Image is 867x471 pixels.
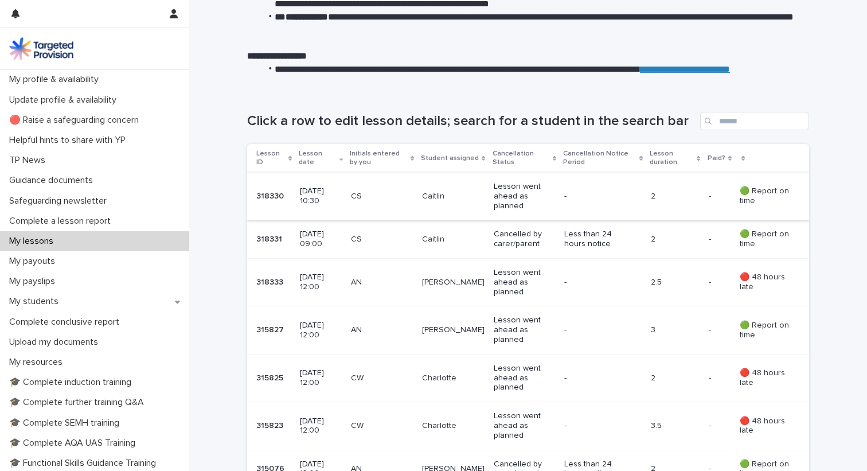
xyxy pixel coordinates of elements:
[708,152,725,165] p: Paid?
[247,402,809,450] tr: 315823315823 [DATE] 12:00CWCharlotteLesson went ahead as planned-3.5-- 🔴 48 hours late
[651,278,700,287] p: 2.5
[300,273,342,292] p: [DATE] 12:00
[351,192,413,201] p: CS
[256,323,286,335] p: 315827
[700,112,809,130] input: Search
[494,268,555,297] p: Lesson went ahead as planned
[5,317,128,328] p: Complete conclusive report
[247,113,696,130] h1: Click a row to edit lesson details; search for a student in the search bar
[740,186,791,206] p: 🟢 Report on time
[709,419,713,431] p: -
[709,189,713,201] p: -
[5,74,108,85] p: My profile & availability
[5,95,126,106] p: Update profile & availability
[300,229,342,249] p: [DATE] 09:00
[351,325,413,335] p: AN
[256,189,286,201] p: 318330
[5,236,63,247] p: My lessons
[740,229,791,249] p: 🟢 Report on time
[493,147,550,169] p: Cancellation Status
[650,147,694,169] p: Lesson duration
[709,371,713,383] p: -
[256,419,286,431] p: 315823
[5,155,54,166] p: TP News
[709,323,713,335] p: -
[564,325,628,335] p: -
[5,135,135,146] p: Helpful hints to share with YP
[494,182,555,211] p: Lesson went ahead as planned
[494,316,555,344] p: Lesson went ahead as planned
[300,321,342,340] p: [DATE] 12:00
[5,296,68,307] p: My students
[5,438,144,449] p: 🎓 Complete AQA UAS Training
[651,373,700,383] p: 2
[247,259,809,306] tr: 318333318333 [DATE] 12:00AN[PERSON_NAME]Lesson went ahead as planned-2.5-- 🔴 48 hours late
[5,458,165,469] p: 🎓 Functional Skills Guidance Training
[709,232,713,244] p: -
[564,373,628,383] p: -
[421,152,479,165] p: Student assigned
[709,275,713,287] p: -
[299,147,337,169] p: Lesson date
[564,229,628,249] p: Less than 24 hours notice
[256,371,286,383] p: 315825
[740,368,791,388] p: 🔴 48 hours late
[422,235,485,244] p: Caitlin
[494,229,555,249] p: Cancelled by carer/parent
[300,186,342,206] p: [DATE] 10:30
[5,115,148,126] p: 🔴 Raise a safeguarding concern
[351,421,413,431] p: CW
[256,147,286,169] p: Lesson ID
[563,147,636,169] p: Cancellation Notice Period
[740,321,791,340] p: 🟢 Report on time
[422,278,485,287] p: [PERSON_NAME]
[5,196,116,207] p: Safeguarding newsletter
[5,256,64,267] p: My payouts
[564,278,628,287] p: -
[5,216,120,227] p: Complete a lesson report
[422,373,485,383] p: Charlotte
[494,411,555,440] p: Lesson went ahead as planned
[5,397,153,408] p: 🎓 Complete further training Q&A
[5,418,128,429] p: 🎓 Complete SEMH training
[9,37,73,60] img: M5nRWzHhSzIhMunXDL62
[300,416,342,436] p: [DATE] 12:00
[5,357,72,368] p: My resources
[300,368,342,388] p: [DATE] 12:00
[422,421,485,431] p: Charlotte
[422,325,485,335] p: [PERSON_NAME]
[651,235,700,244] p: 2
[256,275,286,287] p: 318333
[564,421,628,431] p: -
[651,325,700,335] p: 3
[564,192,628,201] p: -
[651,421,700,431] p: 3.5
[494,364,555,392] p: Lesson went ahead as planned
[5,337,107,348] p: Upload my documents
[350,147,408,169] p: Initials entered by you
[740,273,791,292] p: 🔴 48 hours late
[422,192,485,201] p: Caitlin
[5,175,102,186] p: Guidance documents
[351,373,413,383] p: CW
[740,416,791,436] p: 🔴 48 hours late
[651,192,700,201] p: 2
[351,235,413,244] p: CS
[256,232,284,244] p: 318331
[247,173,809,220] tr: 318330318330 [DATE] 10:30CSCaitlinLesson went ahead as planned-2-- 🟢 Report on time
[5,377,140,388] p: 🎓 Complete induction training
[247,354,809,402] tr: 315825315825 [DATE] 12:00CWCharlotteLesson went ahead as planned-2-- 🔴 48 hours late
[247,220,809,259] tr: 318331318331 [DATE] 09:00CSCaitlinCancelled by carer/parentLess than 24 hours notice2-- 🟢 Report ...
[5,276,64,287] p: My payslips
[247,306,809,354] tr: 315827315827 [DATE] 12:00AN[PERSON_NAME]Lesson went ahead as planned-3-- 🟢 Report on time
[351,278,413,287] p: AN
